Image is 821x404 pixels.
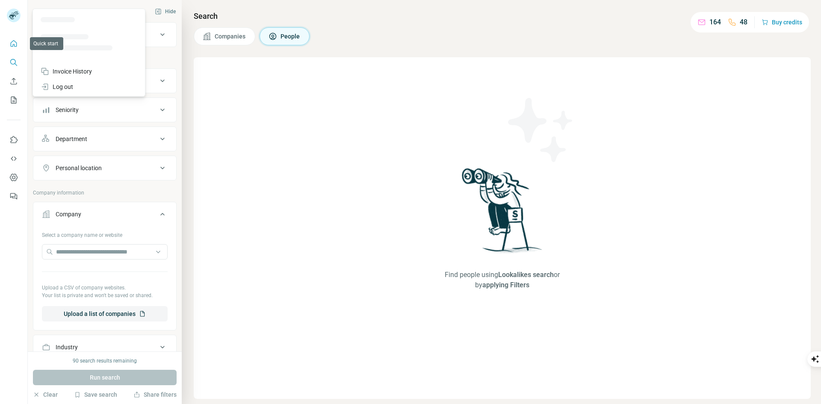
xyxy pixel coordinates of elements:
[498,271,554,279] span: Lookalikes search
[41,83,73,91] div: Log out
[42,292,168,299] p: Your list is private and won't be saved or shared.
[56,135,87,143] div: Department
[7,92,21,108] button: My lists
[7,55,21,70] button: Search
[215,32,246,41] span: Companies
[42,228,168,239] div: Select a company name or website
[7,189,21,204] button: Feedback
[42,306,168,321] button: Upload a list of companies
[33,8,59,15] div: New search
[149,5,182,18] button: Hide
[41,67,92,76] div: Invoice History
[762,16,802,28] button: Buy credits
[33,390,58,399] button: Clear
[433,270,572,290] span: Find people using or by
[33,337,176,357] button: Industry
[281,32,301,41] span: People
[56,164,102,172] div: Personal location
[33,158,176,178] button: Personal location
[33,129,176,149] button: Department
[7,132,21,147] button: Use Surfe on LinkedIn
[73,357,137,365] div: 90 search results remaining
[7,74,21,89] button: Enrich CSV
[42,284,168,292] p: Upload a CSV of company websites.
[740,17,747,27] p: 48
[74,390,117,399] button: Save search
[7,36,21,51] button: Quick start
[133,390,177,399] button: Share filters
[33,100,176,120] button: Seniority
[458,166,547,261] img: Surfe Illustration - Woman searching with binoculars
[56,343,78,351] div: Industry
[7,170,21,185] button: Dashboard
[33,204,176,228] button: Company
[502,91,579,168] img: Surfe Illustration - Stars
[56,210,81,218] div: Company
[482,281,529,289] span: applying Filters
[7,151,21,166] button: Use Surfe API
[709,17,721,27] p: 164
[56,106,79,114] div: Seniority
[194,10,811,22] h4: Search
[33,189,177,197] p: Company information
